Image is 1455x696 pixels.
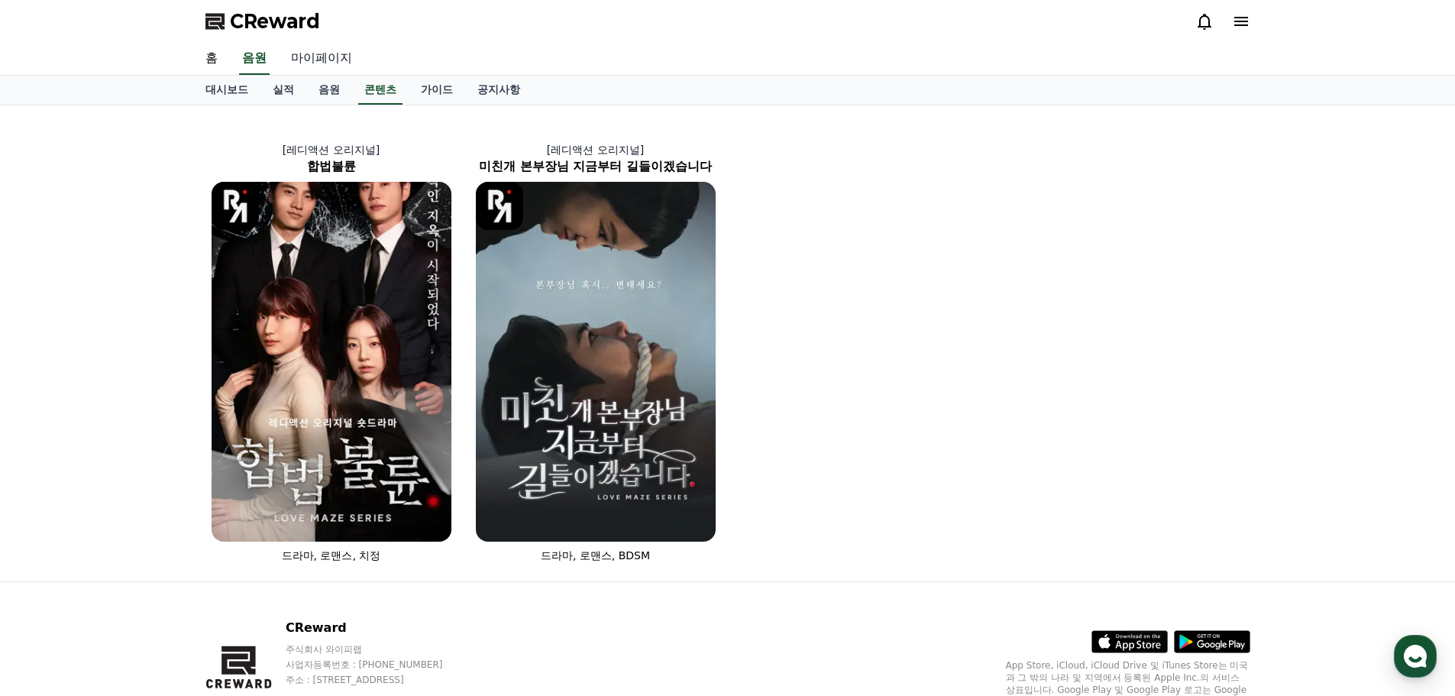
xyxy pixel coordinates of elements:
[212,182,451,542] img: 합법불륜
[464,130,728,575] a: [레디액션 오리지널] 미친개 본부장님 지금부터 길들이겠습니다 미친개 본부장님 지금부터 길들이겠습니다 [object Object] Logo 드라마, 로맨스, BDSM
[476,182,524,230] img: [object Object] Logo
[236,507,254,520] span: 설정
[199,130,464,575] a: [레디액션 오리지널] 합법불륜 합법불륜 [object Object] Logo 드라마, 로맨스, 치정
[286,674,472,686] p: 주소 : [STREET_ADDRESS]
[230,9,320,34] span: CReward
[48,507,57,520] span: 홈
[193,76,260,105] a: 대시보드
[282,549,381,562] span: 드라마, 로맨스, 치정
[286,659,472,671] p: 사업자등록번호 : [PHONE_NUMBER]
[286,619,472,637] p: CReward
[5,484,101,523] a: 홈
[279,43,364,75] a: 마이페이지
[193,43,230,75] a: 홈
[476,182,716,542] img: 미친개 본부장님 지금부터 길들이겠습니다
[464,142,728,157] p: [레디액션 오리지널]
[358,76,403,105] a: 콘텐츠
[197,484,293,523] a: 설정
[140,508,158,520] span: 대화
[260,76,306,105] a: 실적
[541,549,650,562] span: 드라마, 로맨스, BDSM
[199,157,464,176] h2: 합법불륜
[464,157,728,176] h2: 미친개 본부장님 지금부터 길들이겠습니다
[465,76,532,105] a: 공지사항
[306,76,352,105] a: 음원
[101,484,197,523] a: 대화
[212,182,260,230] img: [object Object] Logo
[286,643,472,656] p: 주식회사 와이피랩
[205,9,320,34] a: CReward
[199,142,464,157] p: [레디액션 오리지널]
[239,43,270,75] a: 음원
[409,76,465,105] a: 가이드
